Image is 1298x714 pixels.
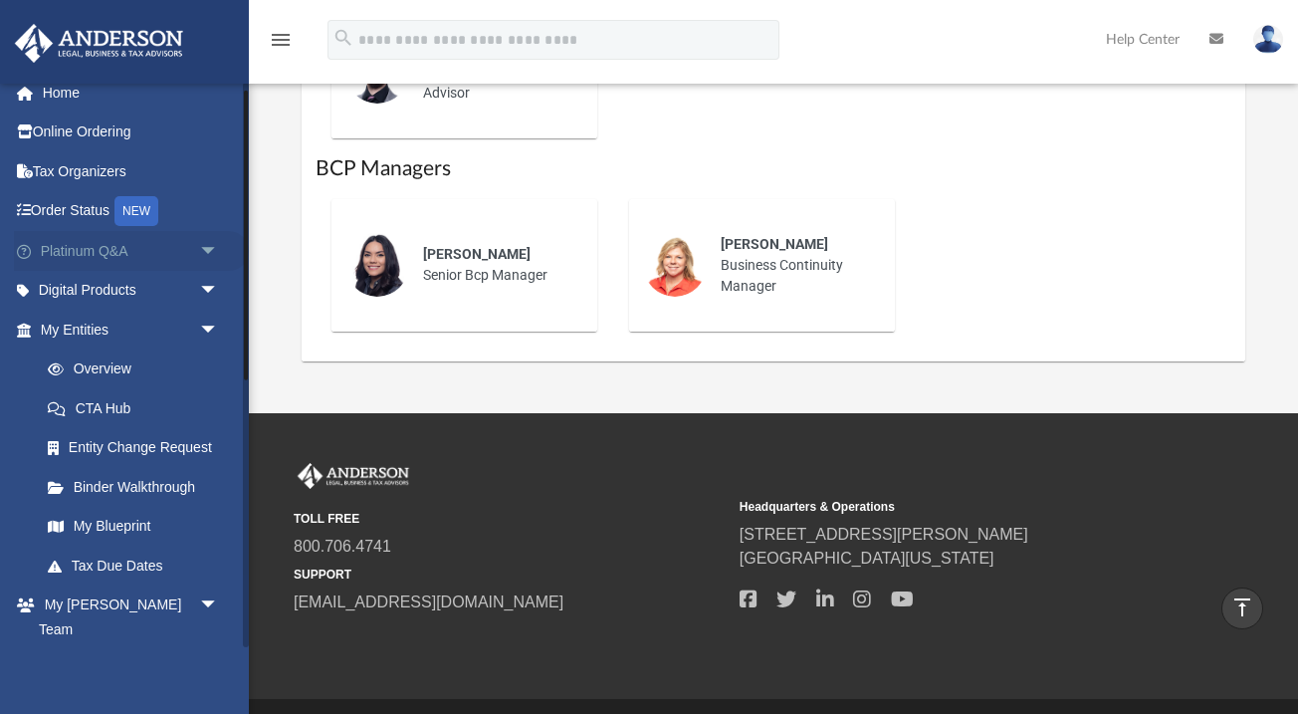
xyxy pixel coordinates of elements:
[14,586,239,649] a: My [PERSON_NAME] Teamarrow_drop_down
[28,467,249,507] a: Binder Walkthrough
[643,233,707,297] img: thumbnail
[14,113,249,152] a: Online Ordering
[14,231,249,271] a: Platinum Q&Aarrow_drop_down
[740,550,994,567] a: [GEOGRAPHIC_DATA][US_STATE]
[269,38,293,52] a: menu
[1221,588,1263,629] a: vertical_align_top
[740,498,1172,516] small: Headquarters & Operations
[1253,25,1283,54] img: User Pic
[269,28,293,52] i: menu
[28,350,249,389] a: Overview
[332,27,354,49] i: search
[294,594,563,610] a: [EMAIL_ADDRESS][DOMAIN_NAME]
[28,388,249,428] a: CTA Hub
[316,154,1232,183] h1: BCP Managers
[294,463,413,489] img: Anderson Advisors Platinum Portal
[14,191,249,232] a: Order StatusNEW
[28,507,239,547] a: My Blueprint
[199,231,239,272] span: arrow_drop_down
[14,310,249,350] a: My Entitiesarrow_drop_down
[14,151,249,191] a: Tax Organizers
[345,233,409,297] img: thumbnail
[199,271,239,312] span: arrow_drop_down
[740,526,1028,543] a: [STREET_ADDRESS][PERSON_NAME]
[707,220,881,311] div: Business Continuity Manager
[28,546,249,586] a: Tax Due Dates
[14,271,249,311] a: Digital Productsarrow_drop_down
[199,310,239,351] span: arrow_drop_down
[199,586,239,626] span: arrow_drop_down
[423,246,531,262] span: [PERSON_NAME]
[294,566,726,584] small: SUPPORT
[294,510,726,528] small: TOLL FREE
[1230,595,1254,619] i: vertical_align_top
[409,230,583,300] div: Senior Bcp Manager
[721,236,828,252] span: [PERSON_NAME]
[28,428,249,468] a: Entity Change Request
[9,24,189,63] img: Anderson Advisors Platinum Portal
[294,538,391,555] a: 800.706.4741
[14,73,249,113] a: Home
[114,196,158,226] div: NEW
